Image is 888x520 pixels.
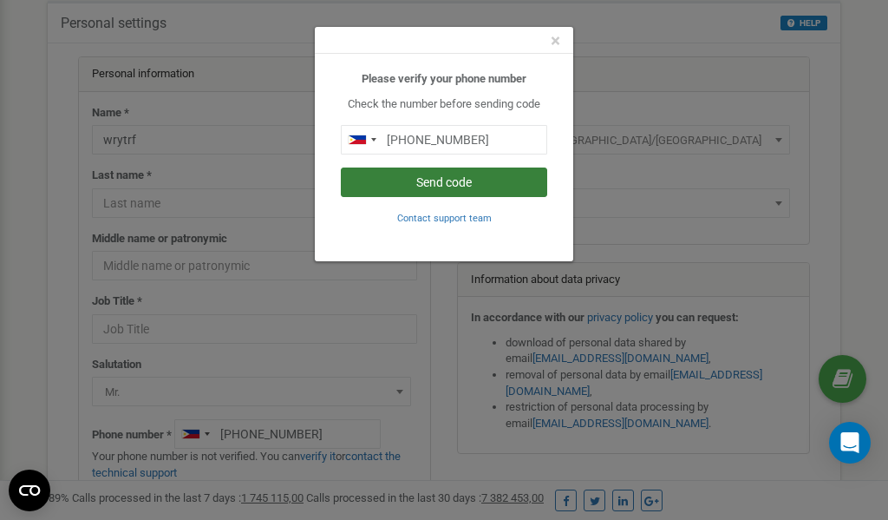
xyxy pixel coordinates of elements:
[341,125,547,155] input: 0905 123 4567
[551,32,560,50] button: Close
[341,96,547,113] p: Check the number before sending code
[362,72,526,85] b: Please verify your phone number
[342,126,382,154] div: Telephone country code
[551,30,560,51] span: ×
[9,470,50,511] button: Open CMP widget
[829,422,871,464] div: Open Intercom Messenger
[397,211,492,224] a: Contact support team
[341,168,547,197] button: Send code
[397,213,492,224] small: Contact support team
